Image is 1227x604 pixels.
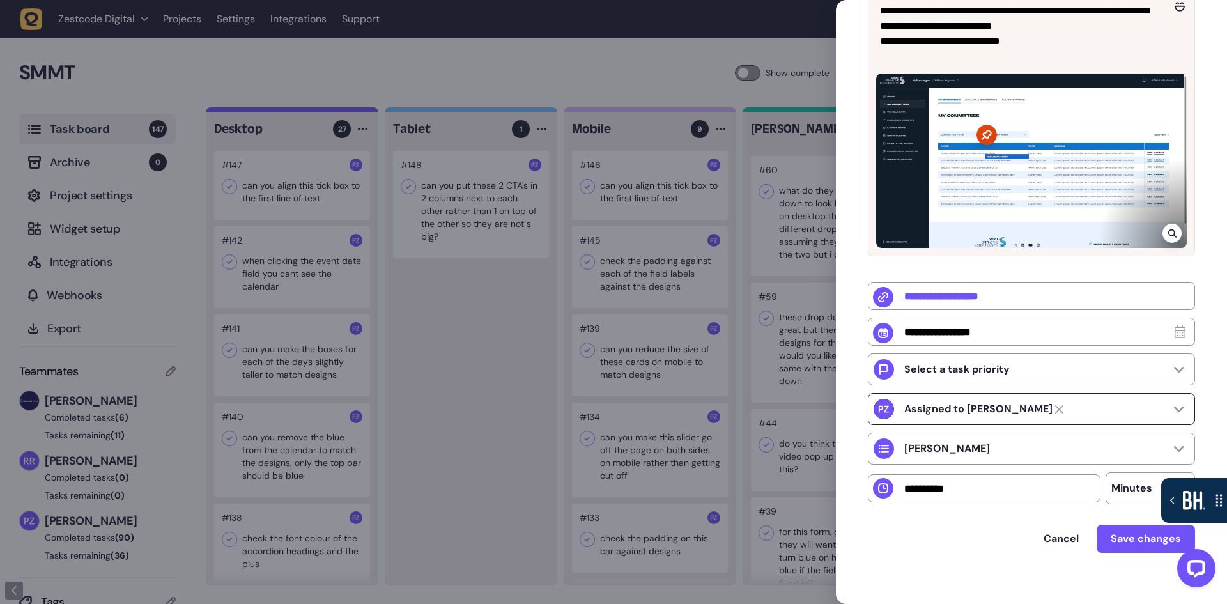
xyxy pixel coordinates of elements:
p: Select a task priority [904,363,1010,376]
button: Save changes [1097,525,1195,553]
button: Cancel [1031,526,1092,552]
iframe: LiveChat chat widget [1167,544,1221,598]
span: Save changes [1111,534,1181,544]
strong: Paris Zisis [904,403,1053,415]
span: Cancel [1044,534,1079,544]
p: Minutes [1111,482,1152,495]
p: [PERSON_NAME] [904,442,990,455]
